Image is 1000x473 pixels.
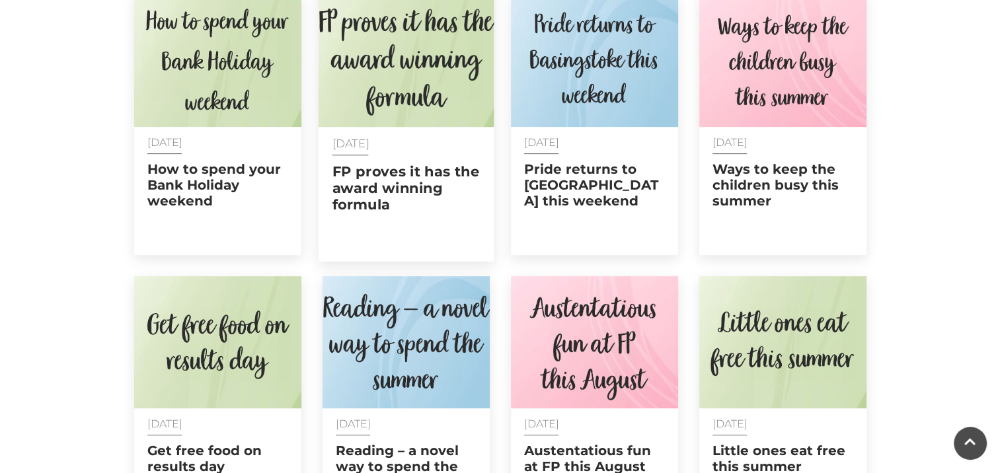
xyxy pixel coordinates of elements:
p: [DATE] [147,137,288,148]
h2: Pride returns to [GEOGRAPHIC_DATA] this weekend [524,161,665,209]
p: [DATE] [336,418,477,429]
p: [DATE] [524,137,665,148]
p: [DATE] [712,137,853,148]
p: [DATE] [524,418,665,429]
h2: FP proves it has the award winning formula [332,163,480,213]
p: [DATE] [712,418,853,429]
h2: Ways to keep the children busy this summer [712,161,853,209]
h2: How to spend your Bank Holiday weekend [147,161,288,209]
p: [DATE] [332,137,480,149]
p: [DATE] [147,418,288,429]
